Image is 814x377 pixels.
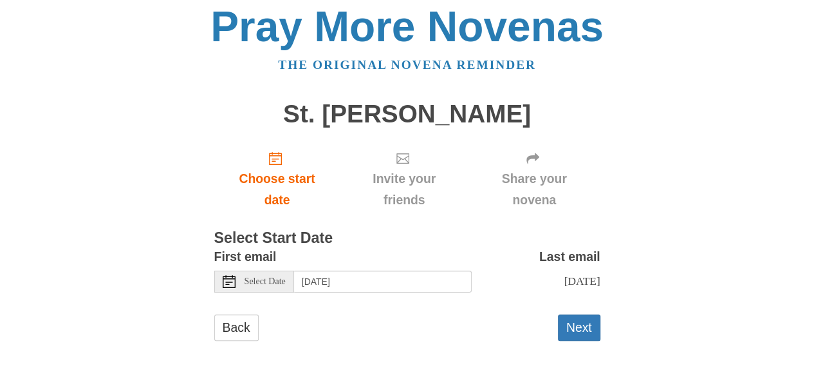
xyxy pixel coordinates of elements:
[564,275,600,287] span: [DATE]
[214,314,259,341] a: Back
[468,140,600,217] div: Click "Next" to confirm your start date first.
[481,168,587,211] span: Share your novena
[214,140,340,217] a: Choose start date
[214,230,600,247] h3: Select Start Date
[539,246,600,267] label: Last email
[214,101,600,128] h1: St. [PERSON_NAME]
[214,246,277,267] label: First email
[353,168,455,211] span: Invite your friends
[558,314,600,341] button: Next
[278,58,536,72] a: The original novena reminder
[210,3,604,50] a: Pray More Novenas
[245,277,286,286] span: Select Date
[340,140,468,217] div: Click "Next" to confirm your start date first.
[227,168,328,211] span: Choose start date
